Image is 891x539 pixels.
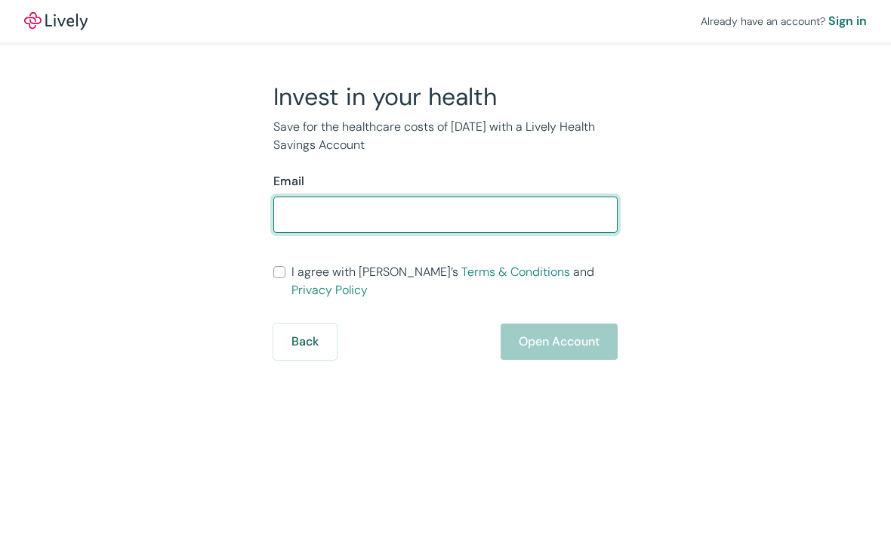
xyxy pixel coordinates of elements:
[24,12,88,30] img: Lively
[273,82,618,112] h2: Invest in your health
[273,324,337,360] button: Back
[291,263,618,299] span: I agree with [PERSON_NAME]’s and
[291,282,368,298] a: Privacy Policy
[273,118,618,154] p: Save for the healthcare costs of [DATE] with a Lively Health Savings Account
[24,12,88,30] a: LivelyLively
[828,12,867,30] a: Sign in
[461,264,570,280] a: Terms & Conditions
[273,172,304,191] label: Email
[701,12,867,30] div: Already have an account?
